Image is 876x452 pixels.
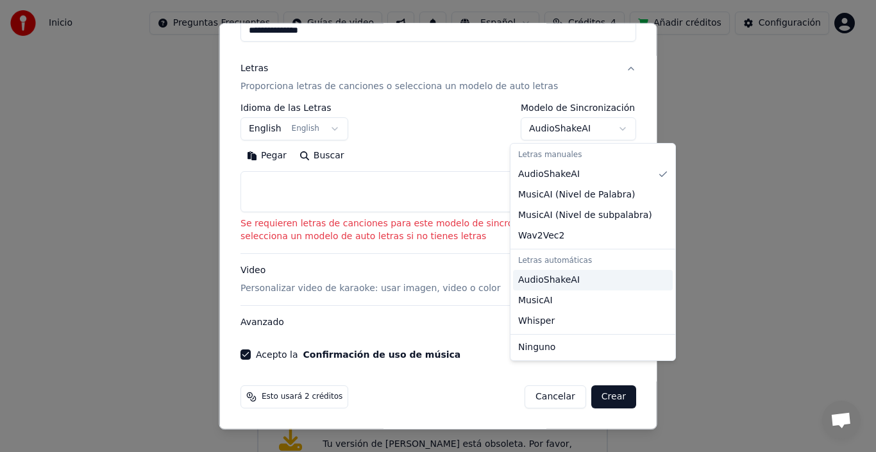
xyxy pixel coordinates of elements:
[518,168,580,181] span: AudioShakeAI
[518,341,555,354] span: Ninguno
[513,146,673,164] div: Letras manuales
[513,252,673,270] div: Letras automáticas
[518,315,555,328] span: Whisper
[518,230,564,242] span: Wav2Vec2
[518,209,652,222] span: MusicAI ( Nivel de subpalabra )
[518,294,553,307] span: MusicAI
[518,188,636,201] span: MusicAI ( Nivel de Palabra )
[518,274,580,287] span: AudioShakeAI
